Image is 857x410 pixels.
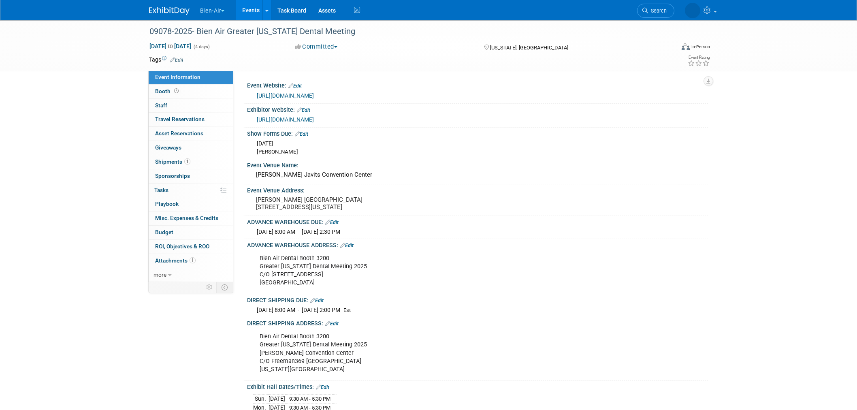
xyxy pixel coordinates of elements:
span: 1 [184,158,190,164]
a: Tasks [149,184,233,197]
a: more [149,268,233,282]
a: Search [602,4,639,18]
span: Staff [155,102,167,109]
a: Edit [170,57,183,63]
td: Personalize Event Tab Strip [203,282,217,293]
img: Leigh Jergensen [650,4,700,13]
a: Shipments1 [149,155,233,169]
span: Event Information [155,74,200,80]
span: [US_STATE], [GEOGRAPHIC_DATA] [490,45,568,51]
span: more [153,271,166,278]
a: ROI, Objectives & ROO [149,240,233,254]
div: Event Website: [247,79,708,90]
a: Edit [295,131,308,137]
span: Est [343,307,351,313]
span: Giveaways [155,144,181,151]
span: Misc. Expenses & Credits [155,215,218,221]
img: ExhibitDay [149,7,190,15]
span: ROI, Objectives & ROO [155,243,209,250]
a: Staff [149,99,233,113]
a: [URL][DOMAIN_NAME] [257,92,314,99]
a: Edit [288,83,302,89]
a: Attachments1 [149,254,233,268]
td: Toggle Event Tabs [217,282,233,293]
span: [DATE] 8:00 AM - [DATE] 2:30 PM [257,228,340,235]
a: Edit [310,298,324,303]
a: Giveaways [149,141,233,155]
div: DIRECT SHIPPING ADDRESS: [247,317,708,328]
a: Playbook [149,197,233,211]
a: Edit [340,243,354,248]
div: In-Person [691,44,710,50]
span: (4 days) [193,44,210,49]
div: Event Venue Address: [247,184,708,194]
span: to [166,43,174,49]
div: Show Forms Due: [247,128,708,138]
td: Tags [149,56,183,64]
span: Travel Reservations [155,116,205,122]
div: Exhibitor Website: [247,104,708,114]
div: Event Format [627,42,710,54]
div: ADVANCE WAREHOUSE ADDRESS: [247,239,708,250]
span: Search [613,8,631,14]
div: 09078-2025- Bien Air Greater [US_STATE] Dental Meeting [147,24,662,39]
div: ADVANCE WAREHOUSE DUE: [247,216,708,226]
div: Event Venue Name: [247,159,708,169]
div: [PERSON_NAME] [257,148,702,156]
span: 9:30 AM - 5:30 PM [289,396,330,402]
button: Committed [292,43,341,51]
a: Misc. Expenses & Credits [149,211,233,225]
a: Budget [149,226,233,239]
a: Sponsorships [149,169,233,183]
pre: [PERSON_NAME] [GEOGRAPHIC_DATA] [STREET_ADDRESS][US_STATE] [256,196,430,211]
a: Edit [325,321,339,327]
a: Edit [316,384,329,390]
span: Tasks [154,187,168,193]
a: Travel Reservations [149,113,233,126]
span: [DATE] [DATE] [149,43,192,50]
div: DIRECT SHIPPING DUE: [247,294,708,305]
span: [DATE] 8:00 AM - [DATE] 2:00 PM [257,307,340,313]
span: Booth [155,88,180,94]
td: Sun. [253,395,269,404]
a: Asset Reservations [149,127,233,141]
div: Bien Air Dental Booth 3200 Greater [US_STATE] Dental Meeting 2025 [PERSON_NAME] Convention Center... [254,329,619,377]
span: Attachments [155,257,196,264]
span: Sponsorships [155,173,190,179]
div: [PERSON_NAME] Javits Convention Center [253,169,702,181]
span: Budget [155,229,173,235]
div: Exhibit Hall Dates/Times: [247,381,708,391]
span: [DATE] [257,140,273,147]
span: 1 [190,257,196,263]
a: Edit [325,220,339,225]
span: Playbook [155,201,179,207]
span: Booth not reserved yet [173,88,180,94]
div: Bien Air Dental Booth 3200 Greater [US_STATE] Dental Meeting 2025 C/O [STREET_ADDRESS] [GEOGRAPHI... [254,250,619,291]
img: Format-Inperson.png [682,43,690,50]
div: Event Rating [688,56,710,60]
a: Booth [149,85,233,98]
td: [DATE] [269,395,285,404]
a: [URL][DOMAIN_NAME] [257,116,314,123]
span: Asset Reservations [155,130,203,137]
span: Shipments [155,158,190,165]
a: Event Information [149,70,233,84]
a: Edit [297,107,310,113]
